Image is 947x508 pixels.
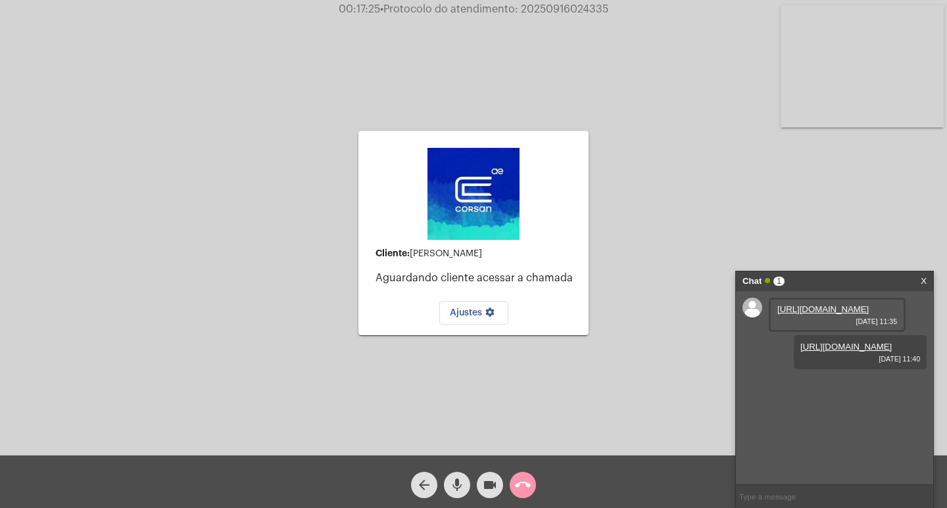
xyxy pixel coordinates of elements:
[376,248,578,259] div: [PERSON_NAME]
[773,277,785,286] span: 1
[765,278,770,283] span: Online
[482,307,498,323] mat-icon: settings
[376,248,410,258] strong: Cliente:
[800,342,892,352] a: [URL][DOMAIN_NAME]
[449,477,465,493] mat-icon: mic
[742,271,762,291] strong: Chat
[376,272,578,284] p: Aguardando cliente acessar a chamada
[450,308,498,317] span: Ajustes
[380,4,383,14] span: •
[800,355,920,363] span: [DATE] 11:40
[380,4,608,14] span: Protocolo do atendimento: 20250916024335
[515,477,531,493] mat-icon: call_end
[482,477,498,493] mat-icon: videocam
[777,317,897,325] span: [DATE] 11:35
[777,304,869,314] a: [URL][DOMAIN_NAME]
[736,485,933,508] input: Type a message
[921,271,927,291] a: X
[427,148,520,240] img: d4669ae0-8c07-2337-4f67-34b0df7f5ae4.jpeg
[416,477,432,493] mat-icon: arrow_back
[439,301,508,325] button: Ajustes
[339,4,380,14] span: 00:17:25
